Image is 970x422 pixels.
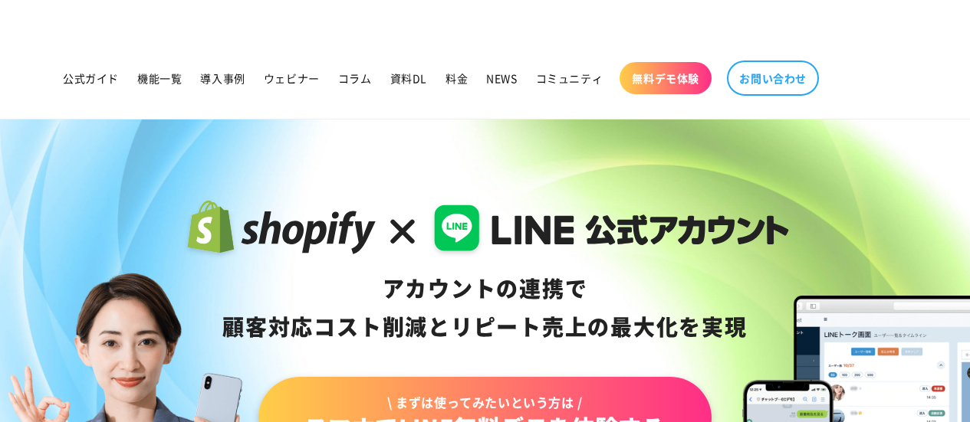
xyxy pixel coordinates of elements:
span: 資料DL [390,71,427,85]
span: NEWS [486,71,517,85]
a: コラム [329,62,381,94]
a: 公式ガイド [54,62,128,94]
span: \ まずは使ってみたいという方は / [304,394,665,411]
a: コミュニティ [527,62,613,94]
span: 無料デモ体験 [632,71,699,85]
span: 料金 [446,71,468,85]
a: 導入事例 [191,62,254,94]
span: ウェビナー [264,71,320,85]
a: お問い合わせ [727,61,819,96]
a: ウェビナー [255,62,329,94]
span: コミュニティ [536,71,603,85]
span: 導入事例 [200,71,245,85]
a: 機能一覧 [128,62,191,94]
span: 公式ガイド [63,71,119,85]
span: お問い合わせ [739,71,807,85]
div: アカウントの連携で 顧客対応コスト削減と リピート売上の 最大化を実現 [181,270,789,346]
span: 機能一覧 [137,71,182,85]
span: コラム [338,71,372,85]
a: 無料デモ体験 [620,62,712,94]
a: NEWS [477,62,526,94]
a: 料金 [436,62,477,94]
a: 資料DL [381,62,436,94]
